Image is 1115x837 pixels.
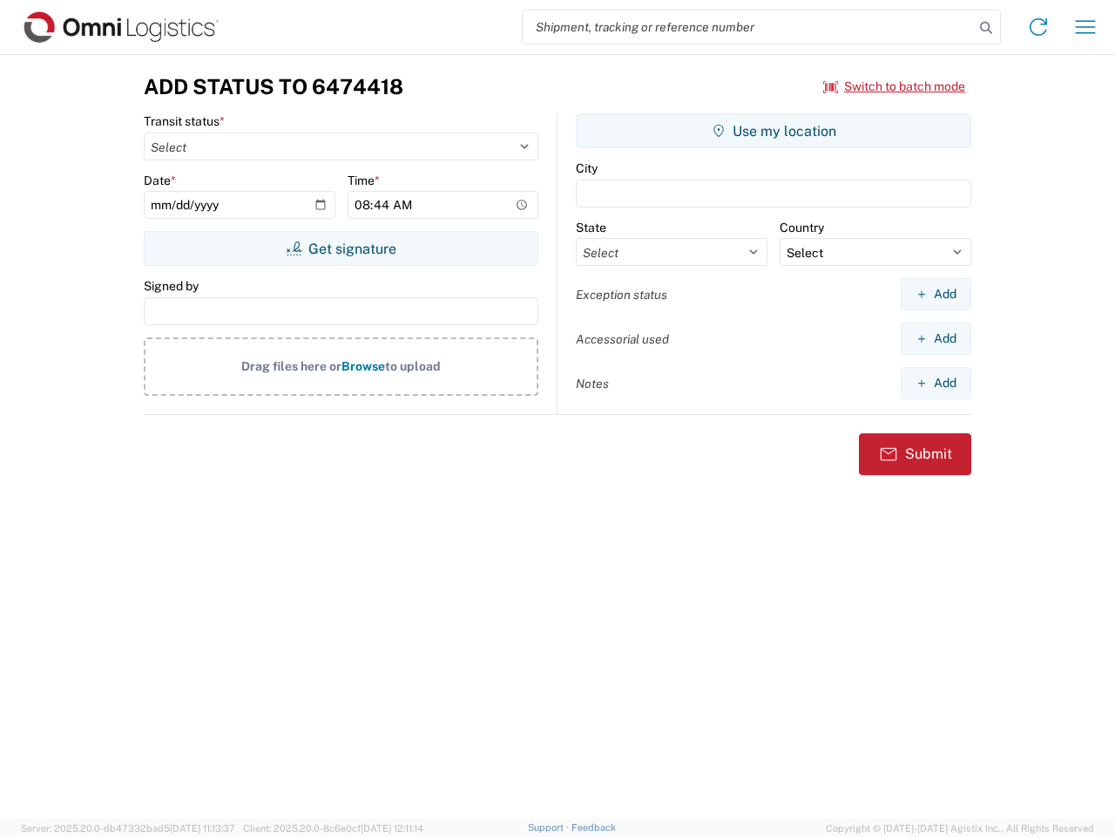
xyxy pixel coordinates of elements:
[780,220,824,235] label: Country
[576,331,669,347] label: Accessorial used
[823,72,965,101] button: Switch to batch mode
[859,433,971,475] button: Submit
[576,160,598,176] label: City
[901,278,971,310] button: Add
[576,376,609,391] label: Notes
[576,220,606,235] label: State
[571,822,616,833] a: Feedback
[901,323,971,355] button: Add
[528,822,571,833] a: Support
[385,359,441,373] span: to upload
[144,231,538,266] button: Get signature
[144,74,403,99] h3: Add Status to 6474418
[144,173,176,188] label: Date
[361,823,423,834] span: [DATE] 12:11:14
[826,820,1094,836] span: Copyright © [DATE]-[DATE] Agistix Inc., All Rights Reserved
[901,367,971,399] button: Add
[241,359,341,373] span: Drag files here or
[341,359,385,373] span: Browse
[523,10,974,44] input: Shipment, tracking or reference number
[21,823,235,834] span: Server: 2025.20.0-db47332bad5
[170,823,235,834] span: [DATE] 11:13:37
[144,278,199,294] label: Signed by
[348,173,380,188] label: Time
[144,113,225,129] label: Transit status
[243,823,423,834] span: Client: 2025.20.0-8c6e0cf
[576,113,971,148] button: Use my location
[576,287,667,303] label: Exception status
